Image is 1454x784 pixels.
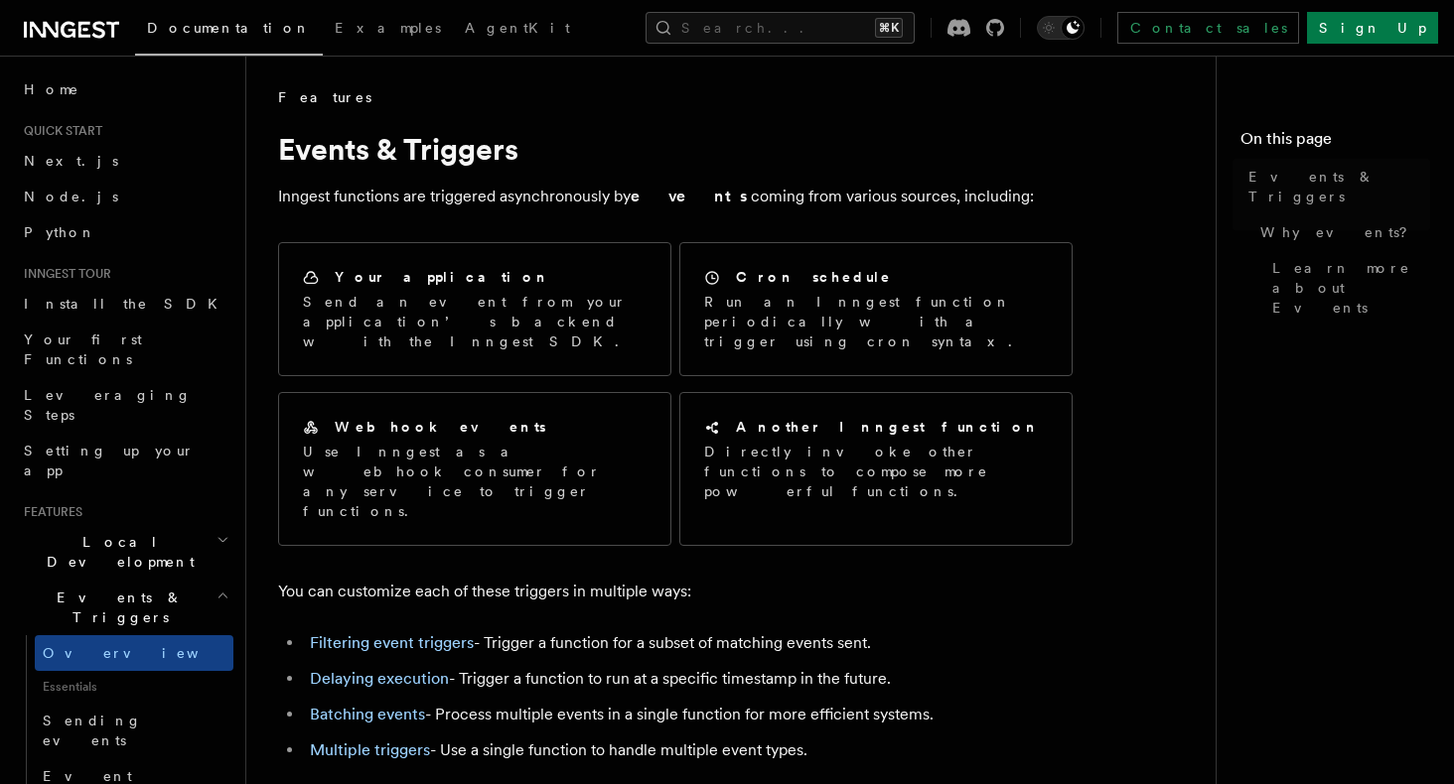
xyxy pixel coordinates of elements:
[335,417,546,437] h2: Webhook events
[278,242,671,376] a: Your applicationSend an event from your application’s backend with the Inngest SDK.
[35,671,233,703] span: Essentials
[310,705,425,723] a: Batching events
[1240,127,1430,159] h4: On this page
[1272,258,1430,318] span: Learn more about Events
[1037,16,1085,40] button: Toggle dark mode
[35,703,233,758] a: Sending events
[646,12,915,44] button: Search...⌘K
[16,504,82,520] span: Features
[335,267,550,287] h2: Your application
[16,322,233,377] a: Your first Functions
[631,187,751,205] strong: events
[278,578,1073,605] p: You can customize each of these triggers in multiple ways:
[1117,12,1299,44] a: Contact sales
[24,153,118,169] span: Next.js
[1240,159,1430,214] a: Events & Triggers
[278,392,671,546] a: Webhook eventsUse Inngest as a webhook consumer for any service to trigger functions.
[303,442,647,521] p: Use Inngest as a webhook consumer for any service to trigger functions.
[278,183,1073,210] p: Inngest functions are triggered asynchronously by coming from various sources, including:
[1248,167,1430,206] span: Events & Triggers
[16,580,233,635] button: Events & Triggers
[43,713,142,748] span: Sending events
[304,736,1073,764] li: - Use a single function to handle multiple event types.
[147,20,311,36] span: Documentation
[24,387,192,423] span: Leveraging Steps
[24,296,229,312] span: Install the SDK
[16,433,233,488] a: Setting up your app
[310,633,474,652] a: Filtering event triggers
[16,286,233,322] a: Install the SDK
[310,669,449,688] a: Delaying execution
[16,123,102,139] span: Quick start
[135,6,323,56] a: Documentation
[16,532,217,572] span: Local Development
[1260,222,1421,242] span: Why events?
[16,377,233,433] a: Leveraging Steps
[335,20,441,36] span: Examples
[704,442,1048,501] p: Directly invoke other functions to compose more powerful functions.
[24,443,195,478] span: Setting up your app
[16,179,233,214] a: Node.js
[16,524,233,580] button: Local Development
[1252,214,1430,250] a: Why events?
[323,6,453,54] a: Examples
[453,6,582,54] a: AgentKit
[24,79,79,99] span: Home
[24,331,142,367] span: Your first Functions
[16,143,233,179] a: Next.js
[310,740,430,759] a: Multiple triggers
[43,645,247,661] span: Overview
[303,292,647,351] p: Send an event from your application’s backend with the Inngest SDK.
[875,18,903,38] kbd: ⌘K
[16,266,111,282] span: Inngest tour
[679,392,1073,546] a: Another Inngest functionDirectly invoke other functions to compose more powerful functions.
[35,635,233,671] a: Overview
[16,588,217,627] span: Events & Triggers
[704,292,1048,351] p: Run an Inngest function periodically with a trigger using cron syntax.
[24,189,118,204] span: Node.js
[736,267,892,287] h2: Cron schedule
[16,214,233,250] a: Python
[16,71,233,107] a: Home
[304,665,1073,693] li: - Trigger a function to run at a specific timestamp in the future.
[304,701,1073,728] li: - Process multiple events in a single function for more efficient systems.
[24,224,96,240] span: Python
[1264,250,1430,326] a: Learn more about Events
[304,629,1073,657] li: - Trigger a function for a subset of matching events sent.
[465,20,570,36] span: AgentKit
[736,417,1040,437] h2: Another Inngest function
[278,131,1073,167] h1: Events & Triggers
[679,242,1073,376] a: Cron scheduleRun an Inngest function periodically with a trigger using cron syntax.
[278,87,371,107] span: Features
[1307,12,1438,44] a: Sign Up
